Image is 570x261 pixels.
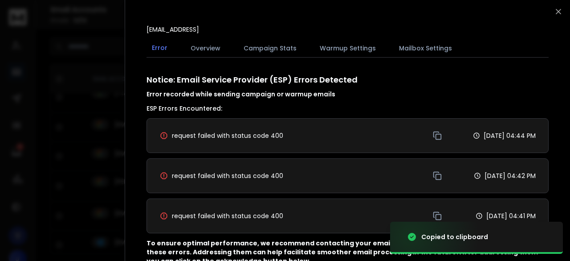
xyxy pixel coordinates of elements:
[486,211,536,220] p: [DATE] 04:41 PM
[147,90,549,99] h4: Error recorded while sending campaign or warmup emails
[147,74,549,99] h1: Notice: Email Service Provider (ESP) Errors Detected
[172,131,283,140] span: request failed with status code 400
[394,38,457,58] button: Mailbox Settings
[314,38,381,58] button: Warmup Settings
[147,104,549,113] h3: ESP Errors Encountered:
[238,38,302,58] button: Campaign Stats
[421,232,488,241] div: Copied to clipboard
[484,131,536,140] p: [DATE] 04:44 PM
[147,38,173,58] button: Error
[185,38,226,58] button: Overview
[484,171,536,180] p: [DATE] 04:42 PM
[172,211,283,220] span: request failed with status code 400
[172,171,283,180] span: request failed with status code 400
[147,25,199,34] p: [EMAIL_ADDRESS]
